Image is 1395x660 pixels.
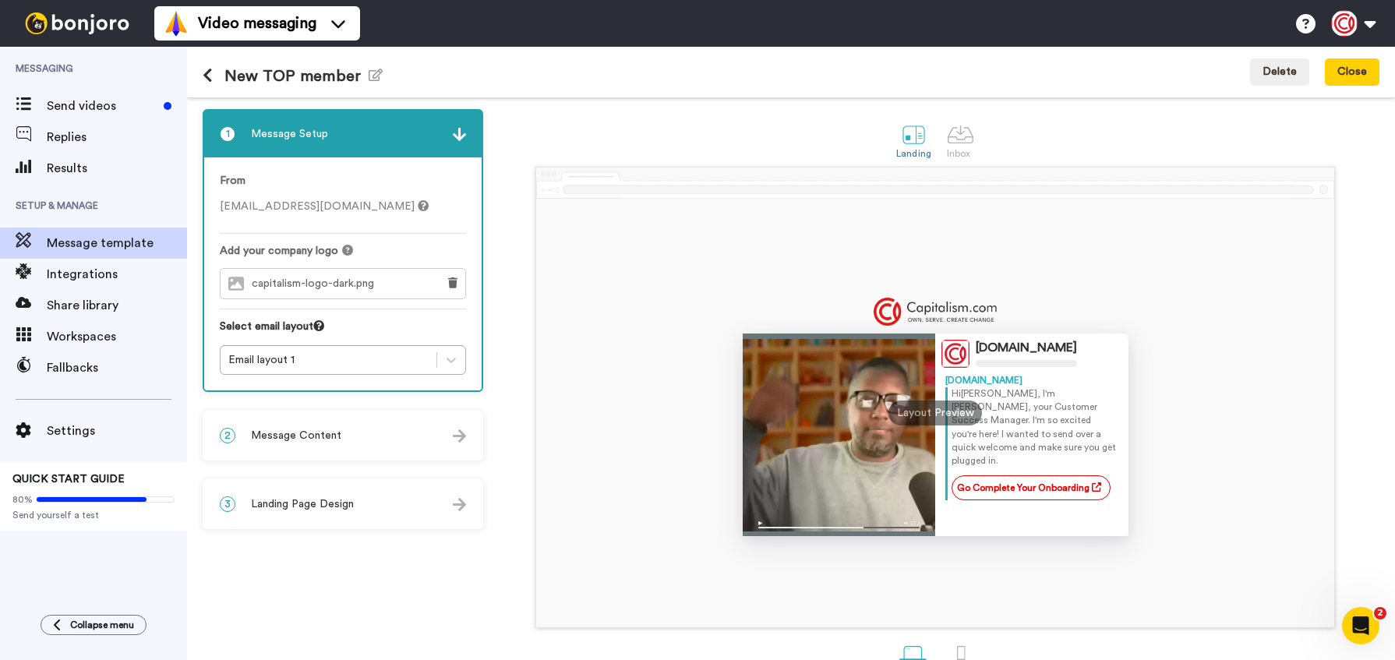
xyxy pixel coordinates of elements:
span: 3 [220,496,235,512]
span: Send yourself a test [12,509,175,521]
div: Inbox [947,148,974,159]
div: [DOMAIN_NAME] [976,341,1077,355]
div: 3Landing Page Design [203,479,483,529]
img: 236cd613-5d94-4f66-93a6-96cbb9041385 [874,298,997,326]
div: Landing [896,148,931,159]
span: 1 [220,126,235,142]
span: Share library [47,296,187,315]
span: capitalism-logo-dark.png [252,277,382,291]
span: 2 [1374,607,1386,619]
span: 80% [12,493,33,506]
img: vm-color.svg [164,11,189,36]
h1: New TOP member [203,67,383,85]
span: Send videos [47,97,157,115]
button: Delete [1250,58,1309,86]
img: player-controls-full.svg [743,514,936,536]
span: Settings [47,422,187,440]
p: Hi [PERSON_NAME] , I'm [PERSON_NAME], your Customer Success Manager. I'm so excited you're here! ... [952,387,1118,468]
iframe: Intercom live chat [1342,607,1379,644]
span: Message Content [251,428,341,443]
span: Fallbacks [47,358,187,377]
span: Collapse menu [70,619,134,631]
span: 2 [220,428,235,443]
span: [EMAIL_ADDRESS][DOMAIN_NAME] [220,201,429,212]
img: arrow.svg [453,498,466,511]
div: Select email layout [220,319,466,345]
span: Replies [47,128,187,146]
img: arrow.svg [453,128,466,141]
img: Profile Image [941,340,969,368]
span: Integrations [47,265,187,284]
div: Email layout 1 [228,352,429,368]
a: Go Complete Your Onboarding [952,475,1111,500]
div: Layout Preview [888,401,982,425]
span: Video messaging [198,12,316,34]
span: QUICK START GUIDE [12,474,125,485]
img: arrow.svg [453,429,466,443]
label: From [220,173,245,189]
span: Message template [47,234,187,252]
span: Workspaces [47,327,187,346]
div: [DOMAIN_NAME] [945,374,1118,387]
span: Add your company logo [220,243,338,259]
button: Collapse menu [41,615,147,635]
img: bj-logo-header-white.svg [19,12,136,34]
a: Landing [888,113,939,167]
div: 2Message Content [203,411,483,461]
span: Results [47,159,187,178]
button: Close [1325,58,1379,86]
a: Inbox [939,113,982,167]
span: Message Setup [251,126,328,142]
span: Landing Page Design [251,496,354,512]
